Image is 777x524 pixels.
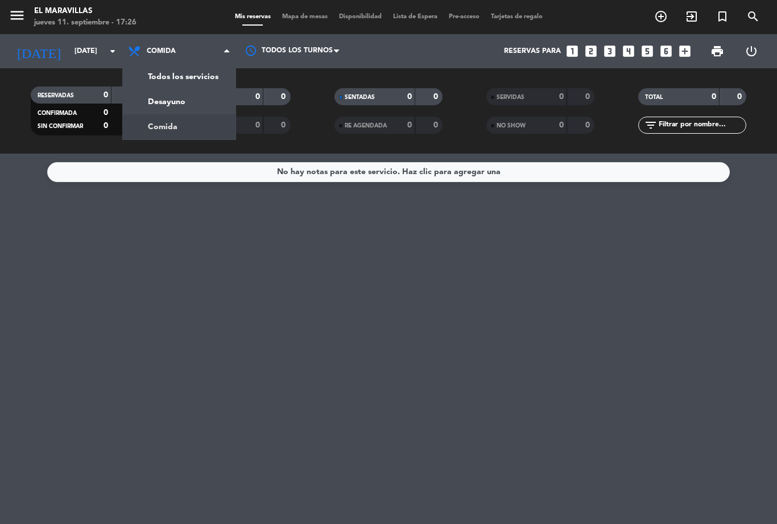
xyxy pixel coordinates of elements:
a: Comida [123,114,235,139]
strong: 0 [433,121,440,129]
strong: 0 [407,121,412,129]
strong: 0 [281,93,288,101]
span: Disponibilidad [333,14,387,20]
i: arrow_drop_down [106,44,119,58]
i: search [746,10,760,23]
a: Todos los servicios [123,64,235,89]
span: RESERVAR MESA [646,7,676,26]
button: menu [9,7,26,28]
div: El Maravillas [34,6,137,17]
span: print [710,44,724,58]
span: RE AGENDADA [345,123,387,129]
i: menu [9,7,26,24]
input: Filtrar por nombre... [658,119,746,131]
span: NO SHOW [497,123,526,129]
span: BUSCAR [738,7,768,26]
strong: 0 [712,93,716,101]
span: Tarjetas de regalo [485,14,548,20]
strong: 0 [585,121,592,129]
span: WALK IN [676,7,707,26]
strong: 0 [281,121,288,129]
span: CONFIRMADA [38,110,77,116]
strong: 0 [559,121,564,129]
strong: 0 [104,122,108,130]
i: looks_4 [621,44,636,59]
strong: 0 [104,109,108,117]
span: SIN CONFIRMAR [38,123,83,129]
strong: 0 [255,93,260,101]
i: add_circle_outline [654,10,668,23]
i: looks_two [584,44,598,59]
span: Mis reservas [229,14,276,20]
div: LOG OUT [734,34,768,68]
strong: 0 [737,93,744,101]
span: RESERVADAS [38,93,74,98]
i: filter_list [644,118,658,132]
i: looks_5 [640,44,655,59]
strong: 0 [104,91,108,99]
div: No hay notas para este servicio. Haz clic para agregar una [277,166,501,179]
i: [DATE] [9,39,69,64]
strong: 0 [559,93,564,101]
div: jueves 11. septiembre - 17:26 [34,17,137,28]
i: add_box [677,44,692,59]
strong: 0 [433,93,440,101]
span: Comida [147,47,176,55]
strong: 0 [255,121,260,129]
span: Reserva especial [707,7,738,26]
i: power_settings_new [745,44,758,58]
i: looks_one [565,44,580,59]
span: TOTAL [645,94,663,100]
span: Mapa de mesas [276,14,333,20]
span: SENTADAS [345,94,375,100]
i: looks_3 [602,44,617,59]
a: Desayuno [123,89,235,114]
span: Lista de Espera [387,14,443,20]
i: turned_in_not [716,10,729,23]
strong: 0 [407,93,412,101]
i: exit_to_app [685,10,699,23]
strong: 0 [585,93,592,101]
span: SERVIDAS [497,94,524,100]
span: Reservas para [504,47,561,55]
i: looks_6 [659,44,673,59]
span: Pre-acceso [443,14,485,20]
